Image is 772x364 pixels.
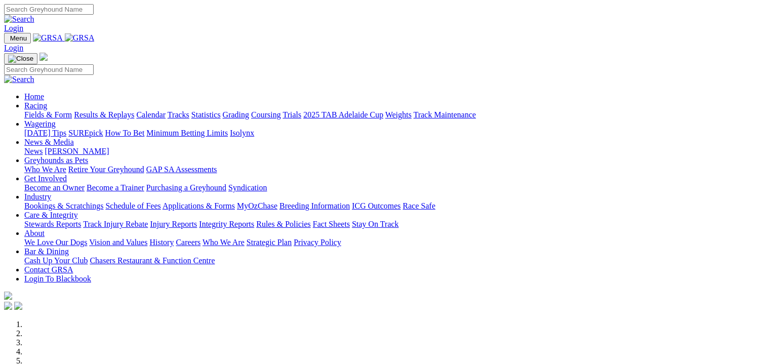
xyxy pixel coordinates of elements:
a: Minimum Betting Limits [146,129,228,137]
a: Retire Your Greyhound [68,165,144,174]
a: [PERSON_NAME] [45,147,109,155]
a: Login [4,44,23,52]
a: News [24,147,43,155]
input: Search [4,4,94,15]
div: Wagering [24,129,768,138]
img: Close [8,55,33,63]
a: Calendar [136,110,166,119]
span: Menu [10,34,27,42]
a: Stewards Reports [24,220,81,228]
a: Isolynx [230,129,254,137]
a: Results & Replays [74,110,134,119]
a: Coursing [251,110,281,119]
a: Rules & Policies [256,220,311,228]
a: Integrity Reports [199,220,254,228]
a: We Love Our Dogs [24,238,87,247]
div: Care & Integrity [24,220,768,229]
a: How To Bet [105,129,145,137]
button: Toggle navigation [4,33,31,44]
div: Industry [24,201,768,211]
a: 2025 TAB Adelaide Cup [303,110,383,119]
a: Become an Owner [24,183,85,192]
a: Track Injury Rebate [83,220,148,228]
div: News & Media [24,147,768,156]
a: Bar & Dining [24,247,69,256]
div: Racing [24,110,768,119]
a: Privacy Policy [294,238,341,247]
a: [DATE] Tips [24,129,66,137]
a: Race Safe [402,201,435,210]
a: Careers [176,238,200,247]
a: GAP SA Assessments [146,165,217,174]
img: logo-grsa-white.png [39,53,48,61]
a: Injury Reports [150,220,197,228]
a: MyOzChase [237,201,277,210]
a: Grading [223,110,249,119]
img: logo-grsa-white.png [4,292,12,300]
img: Search [4,15,34,24]
a: Racing [24,101,47,110]
a: Tracks [168,110,189,119]
a: Get Involved [24,174,67,183]
a: Breeding Information [279,201,350,210]
a: Wagering [24,119,56,128]
a: Strategic Plan [247,238,292,247]
a: Syndication [228,183,267,192]
a: Contact GRSA [24,265,73,274]
img: facebook.svg [4,302,12,310]
div: About [24,238,768,247]
a: Chasers Restaurant & Function Centre [90,256,215,265]
a: Schedule of Fees [105,201,160,210]
a: Trials [282,110,301,119]
a: Who We Are [24,165,66,174]
a: Vision and Values [89,238,147,247]
a: Track Maintenance [414,110,476,119]
a: Cash Up Your Club [24,256,88,265]
a: Fact Sheets [313,220,350,228]
button: Toggle navigation [4,53,37,64]
a: Fields & Form [24,110,72,119]
a: Home [24,92,44,101]
img: GRSA [65,33,95,43]
a: SUREpick [68,129,103,137]
a: Statistics [191,110,221,119]
a: Become a Trainer [87,183,144,192]
a: About [24,229,45,237]
div: Get Involved [24,183,768,192]
a: Purchasing a Greyhound [146,183,226,192]
a: Login [4,24,23,32]
a: ICG Outcomes [352,201,400,210]
img: Search [4,75,34,84]
a: Industry [24,192,51,201]
a: Login To Blackbook [24,274,91,283]
img: GRSA [33,33,63,43]
input: Search [4,64,94,75]
a: Greyhounds as Pets [24,156,88,165]
a: Applications & Forms [162,201,235,210]
a: Weights [385,110,412,119]
a: News & Media [24,138,74,146]
a: Who We Are [202,238,245,247]
a: Care & Integrity [24,211,78,219]
div: Greyhounds as Pets [24,165,768,174]
img: twitter.svg [14,302,22,310]
a: History [149,238,174,247]
a: Stay On Track [352,220,398,228]
a: Bookings & Scratchings [24,201,103,210]
div: Bar & Dining [24,256,768,265]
